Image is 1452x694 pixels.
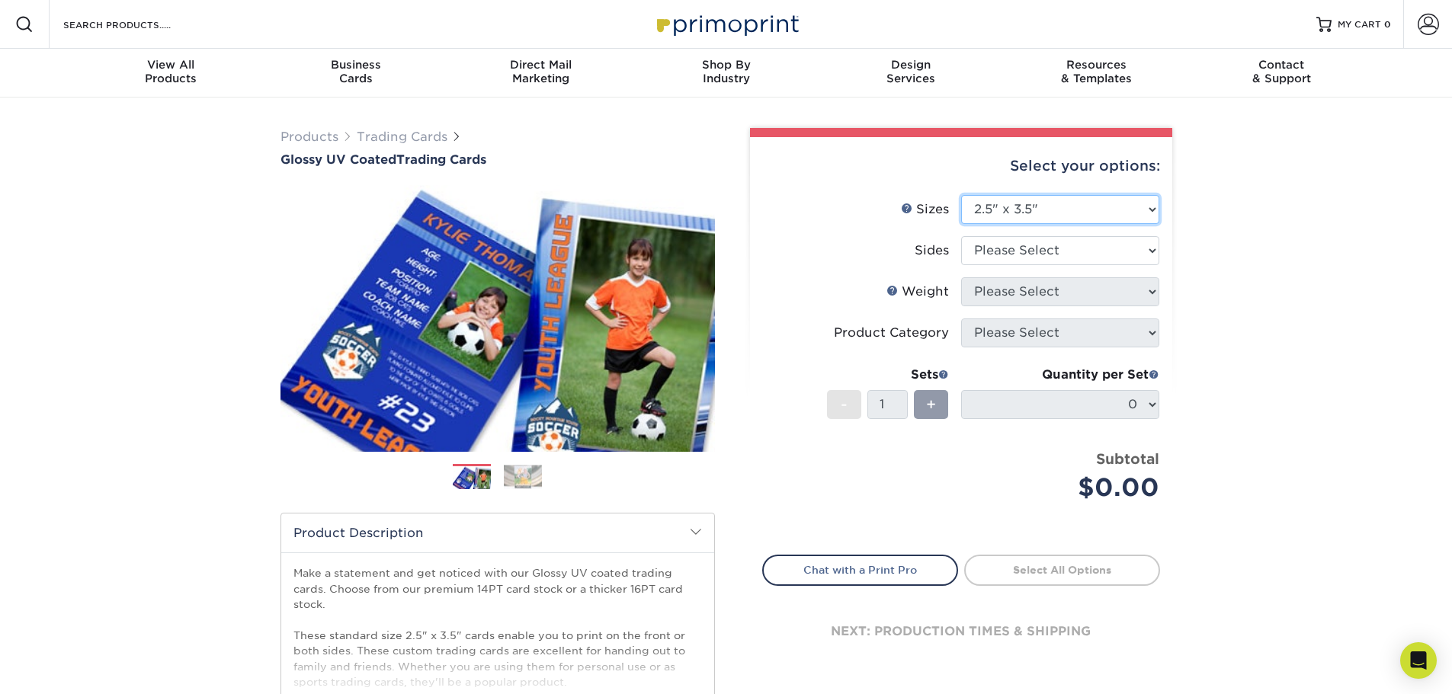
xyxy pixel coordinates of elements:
img: Glossy UV Coated 01 [280,168,715,469]
input: SEARCH PRODUCTS..... [62,15,210,34]
div: Sets [827,366,949,384]
div: Cards [263,58,448,85]
span: Shop By [633,58,819,72]
a: View AllProducts [79,49,264,98]
div: Services [819,58,1004,85]
span: MY CART [1338,18,1381,31]
a: BusinessCards [263,49,448,98]
div: Sizes [901,200,949,219]
div: next: production times & shipping [762,586,1160,677]
strong: Subtotal [1096,450,1159,467]
a: Trading Cards [357,130,447,144]
div: Open Intercom Messenger [1400,642,1437,679]
span: View All [79,58,264,72]
div: & Support [1189,58,1374,85]
div: Products [79,58,264,85]
a: Products [280,130,338,144]
span: 0 [1384,19,1391,30]
span: Glossy UV Coated [280,152,396,167]
a: Shop ByIndustry [633,49,819,98]
div: Product Category [834,324,949,342]
a: Chat with a Print Pro [762,555,958,585]
span: Business [263,58,448,72]
span: + [926,393,936,416]
span: Direct Mail [448,58,633,72]
a: DesignServices [819,49,1004,98]
img: Trading Cards 01 [453,465,491,491]
div: Quantity per Set [961,366,1159,384]
span: Design [819,58,1004,72]
a: Contact& Support [1189,49,1374,98]
a: Resources& Templates [1004,49,1189,98]
span: - [841,393,848,416]
span: Contact [1189,58,1374,72]
h2: Product Description [281,513,714,552]
a: Glossy UV CoatedTrading Cards [280,152,715,167]
a: Select All Options [964,555,1160,585]
div: Sides [915,241,949,260]
div: Weight [886,283,949,301]
h1: Trading Cards [280,152,715,167]
div: Marketing [448,58,633,85]
img: Trading Cards 02 [504,465,542,488]
a: Direct MailMarketing [448,49,633,98]
div: Industry [633,58,819,85]
div: Select your options: [762,137,1160,195]
span: Resources [1004,58,1189,72]
div: $0.00 [973,469,1159,506]
img: Primoprint [650,8,803,40]
div: & Templates [1004,58,1189,85]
